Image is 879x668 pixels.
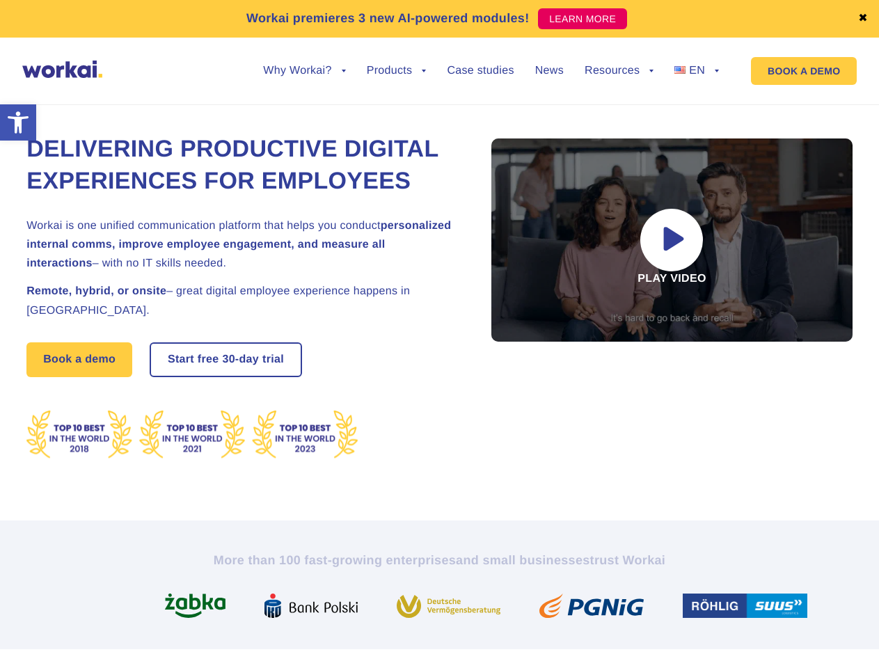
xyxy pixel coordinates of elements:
[54,552,826,568] h2: More than 100 fast-growing enterprises trust Workai
[689,65,705,77] span: EN
[26,282,458,319] h2: – great digital employee experience happens in [GEOGRAPHIC_DATA].
[538,8,627,29] a: LEARN MORE
[447,65,514,77] a: Case studies
[263,65,345,77] a: Why Workai?
[151,344,301,376] a: Start free30-daytrial
[585,65,654,77] a: Resources
[456,553,589,567] i: and small businesses
[222,354,259,365] i: 30-day
[367,65,427,77] a: Products
[26,220,451,269] strong: personalized internal comms, improve employee engagement, and measure all interactions
[751,57,857,85] a: BOOK A DEMO
[858,13,868,24] a: ✖
[26,134,458,198] h1: Delivering Productive Digital Experiences for Employees
[26,342,132,377] a: Book a demo
[26,285,166,297] strong: Remote, hybrid, or onsite
[491,138,853,342] div: Play video
[246,9,530,28] p: Workai premieres 3 new AI-powered modules!
[535,65,564,77] a: News
[26,216,458,273] h2: Workai is one unified communication platform that helps you conduct – with no IT skills needed.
